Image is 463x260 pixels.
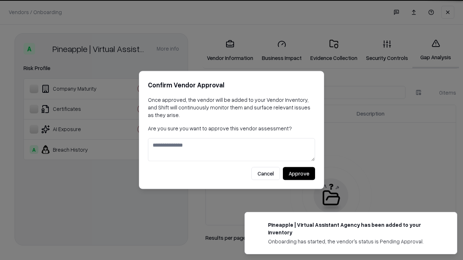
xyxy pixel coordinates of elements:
[268,221,439,236] div: Pineapple | Virtual Assistant Agency has been added to your inventory
[251,167,280,180] button: Cancel
[268,238,439,245] div: Onboarding has started, the vendor's status is Pending Approval.
[283,167,315,180] button: Approve
[148,96,315,119] p: Once approved, the vendor will be added to your Vendor Inventory, and Shift will continuously mon...
[148,80,315,90] h2: Confirm Vendor Approval
[148,125,315,132] p: Are you sure you want to approve this vendor assessment?
[254,221,262,230] img: trypineapple.com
